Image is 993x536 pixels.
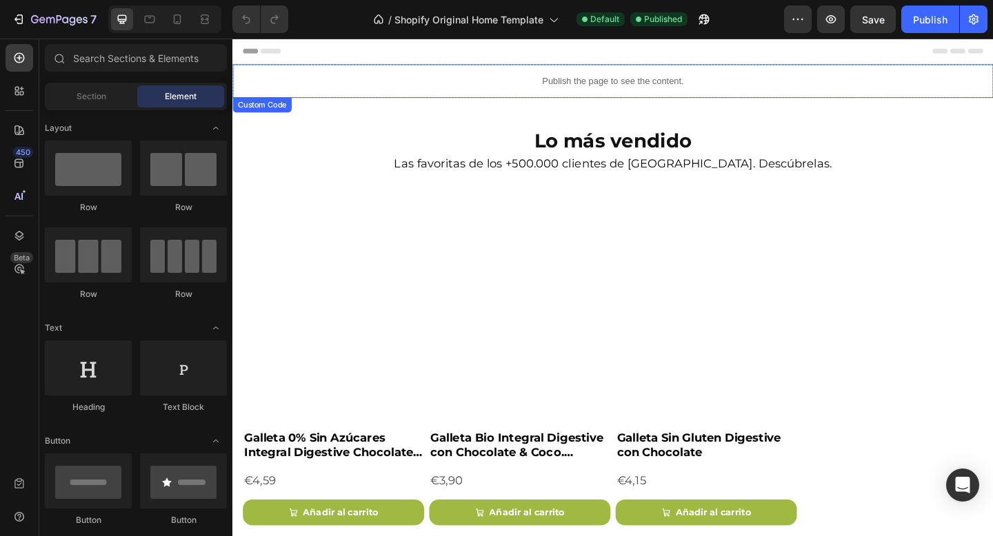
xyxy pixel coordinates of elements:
button: Añadir al carrito [214,502,411,530]
span: Published [644,13,682,25]
div: Publish [913,12,947,27]
span: Button [45,435,70,447]
div: Text Block [140,401,227,413]
p: Lo más vendido [12,98,816,125]
span: Toggle open [205,317,227,339]
div: Row [45,288,132,300]
button: 7 [6,6,103,33]
div: 450 [13,147,33,158]
div: Row [140,288,227,300]
input: Search Sections & Elements [45,44,227,72]
div: Row [45,201,132,214]
span: / [388,12,392,27]
iframe: Design area [232,39,993,536]
div: Button [140,514,227,526]
div: €4,15 [417,472,451,491]
span: Toggle open [205,430,227,452]
button: Añadir al carrito [417,502,614,530]
a: Galleta Bio Integral Digestive con Chocolate & Coco. Vegana [214,218,411,415]
div: Añadir al carrito [77,507,159,524]
button: Añadir al carrito [11,502,208,530]
span: Toggle open [205,117,227,139]
button: Save [850,6,896,33]
a: Galleta 0% Sin Azúcares Integral Digestive Chocolate. Vegana [11,218,208,415]
span: Shopify Original Home Template [394,12,543,27]
div: Row [140,201,227,214]
p: Las favoritas de los +500.000 clientes de [GEOGRAPHIC_DATA]. Descúbrelas. [12,127,816,146]
div: €3,90 [214,472,252,491]
h2: Galleta 0% Sin Azúcares Integral Digestive Chocolate. [GEOGRAPHIC_DATA] [11,426,208,461]
div: Beta [10,252,33,263]
div: €4,59 [11,472,48,491]
span: Section [77,90,106,103]
div: Heading [45,401,132,413]
a: Galleta Sin Gluten Digestive con Chocolate [417,218,614,415]
span: Default [590,13,619,25]
span: Save [862,14,885,25]
div: Añadir al carrito [279,507,361,524]
div: Undo/Redo [232,6,288,33]
h2: Galleta Bio Integral Digestive con Chocolate & Coco. [GEOGRAPHIC_DATA] [214,426,411,461]
button: Publish [901,6,959,33]
span: Text [45,322,62,334]
h2: Galleta Sin Gluten Digestive con Chocolate [417,426,614,461]
div: Button [45,514,132,526]
div: Añadir al carrito [482,507,564,524]
span: Element [165,90,197,103]
p: 7 [90,11,97,28]
div: Open Intercom Messenger [946,468,979,502]
span: Layout [45,122,72,134]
